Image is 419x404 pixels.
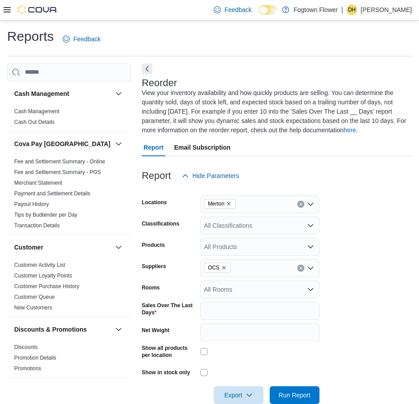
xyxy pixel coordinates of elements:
a: Feedback [59,30,104,48]
a: Fee and Settlement Summary - Online [14,158,105,165]
button: Discounts & Promotions [113,324,124,335]
span: DH [348,4,355,15]
span: Run Report [279,391,311,400]
p: Fogtown Flower [294,4,338,15]
span: Promotion Details [14,354,56,361]
span: Feedback [73,35,100,44]
div: View your inventory availability and how quickly products are selling. You can determine the quan... [142,88,407,135]
button: Customer [14,243,112,252]
span: Fee and Settlement Summary - Online [14,158,105,165]
button: Remove Merton from selection in this group [226,201,231,206]
span: Promotions [14,365,41,372]
button: Open list of options [307,201,314,208]
a: Cash Management [14,108,59,115]
input: Dark Mode [259,5,278,15]
button: Clear input [297,265,304,272]
button: Open list of options [307,286,314,293]
h3: Customer [14,243,43,252]
p: [PERSON_NAME] [361,4,412,15]
a: Feedback [210,1,255,19]
label: Show in stock only [142,369,190,376]
span: Merton [208,199,224,208]
button: Export [214,386,263,404]
button: Customer [113,242,124,253]
a: Customer Activity List [14,262,65,268]
span: Payment and Settlement Details [14,190,90,197]
label: Locations [142,199,167,206]
span: Merchant Statement [14,179,62,186]
span: Email Subscription [174,139,231,156]
label: Products [142,242,165,249]
button: Open list of options [307,243,314,250]
button: Discounts & Promotions [14,325,112,334]
label: Net Weight [142,327,169,334]
span: Hide Parameters [192,171,239,180]
button: Open list of options [307,265,314,272]
button: Clear input [297,201,304,208]
div: Cash Management [7,106,131,131]
button: Run Report [270,386,319,404]
span: Cash Out Details [14,119,55,126]
a: Merchant Statement [14,180,62,186]
span: Report [144,139,164,156]
span: Customer Queue [14,293,55,301]
a: Discounts [14,344,38,350]
label: Rooms [142,284,160,291]
h3: Report [142,170,171,181]
span: Merton [204,199,235,209]
h3: Cash Management [14,89,69,98]
div: Daniel Houlahan [347,4,357,15]
h3: Discounts & Promotions [14,325,87,334]
button: Cash Management [113,88,124,99]
a: Fee and Settlement Summary - POS [14,169,101,175]
a: Promotion Details [14,355,56,361]
div: Customer [7,260,131,317]
a: Cash Out Details [14,119,55,125]
a: Customer Queue [14,294,55,300]
div: Discounts & Promotions [7,342,131,377]
h3: Cova Pay [GEOGRAPHIC_DATA] [14,139,111,148]
button: Open list of options [307,222,314,229]
a: Promotions [14,365,41,372]
a: Payment and Settlement Details [14,190,90,197]
button: Hide Parameters [178,167,243,185]
div: Cova Pay [GEOGRAPHIC_DATA] [7,156,131,234]
button: Cash Management [14,89,112,98]
img: Cova [18,5,58,14]
p: | [341,4,343,15]
span: Feedback [224,5,251,14]
button: Remove OCS from selection in this group [221,265,227,270]
h1: Reports [7,28,54,45]
label: Classifications [142,220,180,227]
h3: Reorder [142,78,177,88]
button: Next [142,63,152,74]
a: Customer Loyalty Points [14,273,72,279]
a: New Customers [14,305,52,311]
a: Payout History [14,201,49,207]
a: Customer Purchase History [14,283,80,289]
a: Tips by Budtender per Day [14,212,77,218]
span: New Customers [14,304,52,311]
label: Show all products per location [142,345,197,359]
a: Transaction Details [14,222,60,229]
button: Cova Pay [GEOGRAPHIC_DATA] [113,139,124,149]
span: Customer Activity List [14,261,65,269]
a: here [343,127,356,134]
span: OCS [208,263,219,272]
label: Sales Over The Last Days [142,302,197,316]
button: Cova Pay [GEOGRAPHIC_DATA] [14,139,112,148]
span: OCS [204,263,231,273]
label: Suppliers [142,263,166,270]
span: Customer Loyalty Points [14,272,72,279]
span: Tips by Budtender per Day [14,211,77,218]
span: Transaction Details [14,222,60,229]
span: Export [219,386,258,404]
